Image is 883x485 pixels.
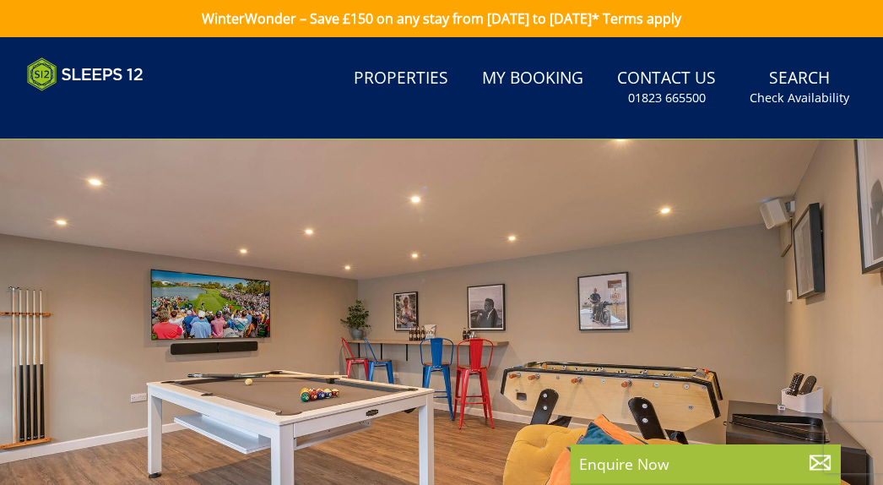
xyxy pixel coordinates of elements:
[628,90,706,106] small: 01823 665500
[347,60,455,98] a: Properties
[475,60,590,98] a: My Booking
[750,90,849,106] small: Check Availability
[19,101,196,116] iframe: Customer reviews powered by Trustpilot
[743,60,856,115] a: SearchCheck Availability
[579,453,832,475] p: Enquire Now
[27,57,144,91] img: Sleeps 12
[610,60,723,115] a: Contact Us01823 665500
